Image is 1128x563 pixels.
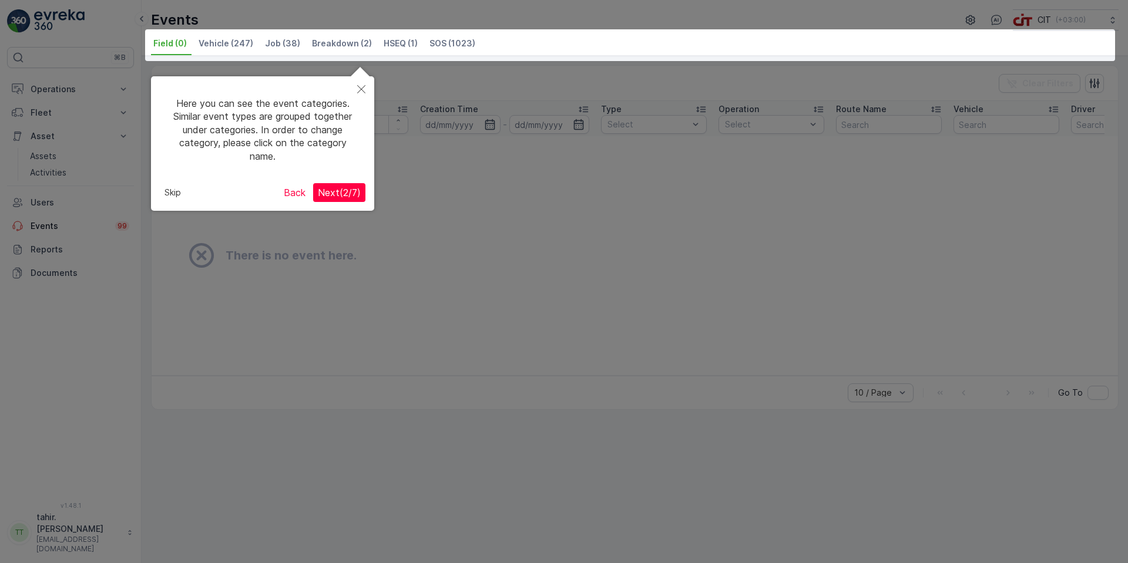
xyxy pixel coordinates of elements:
span: Next ( 2 / 7 ) [318,187,361,198]
button: Next [313,183,365,202]
button: Back [279,183,310,202]
div: Here you can see the event categories. Similar event types are grouped together under categories.... [151,76,374,211]
div: Here you can see the event categories. Similar event types are grouped together under categories.... [160,85,365,174]
button: Close [348,76,374,103]
button: Skip [160,184,186,201]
